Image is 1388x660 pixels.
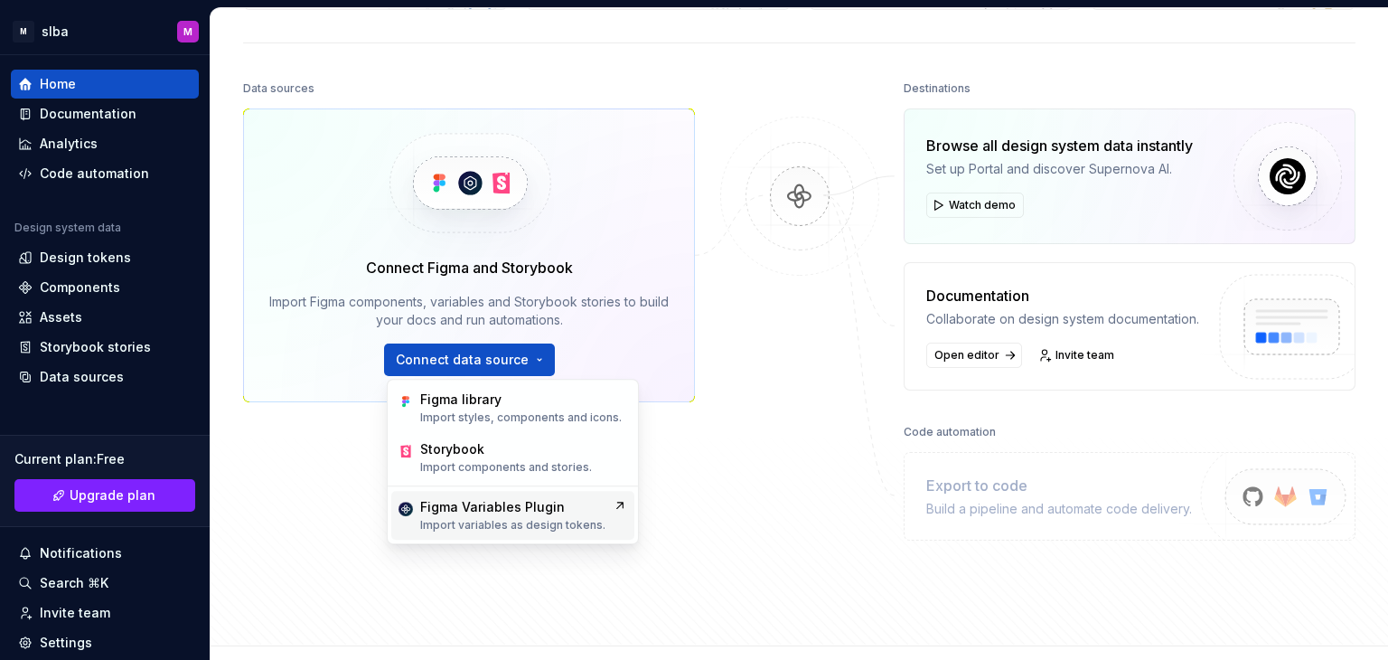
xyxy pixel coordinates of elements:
a: Invite team [11,599,199,627]
div: M [13,21,34,42]
div: Code automation [40,165,149,183]
div: Figma Variables Plugin [420,498,565,516]
a: Design tokens [11,243,199,272]
div: Current plan : Free [14,450,195,468]
button: Watch demo [926,193,1024,218]
div: Home [40,75,76,93]
button: MslbaM [4,12,206,51]
div: Search ⌘K [40,574,108,592]
div: Analytics [40,135,98,153]
div: Notifications [40,544,122,562]
div: Storybook stories [40,338,151,356]
div: Destinations [904,76,971,101]
div: Invite team [40,604,110,622]
a: Data sources [11,363,199,391]
div: M [183,24,192,39]
div: Assets [40,308,82,326]
div: Storybook [420,440,484,458]
a: Components [11,273,199,302]
div: Build a pipeline and automate code delivery. [926,500,1192,518]
a: Home [11,70,199,99]
div: Data sources [243,76,314,101]
span: Invite team [1055,348,1114,363]
div: slba [42,23,69,41]
span: Watch demo [949,198,1016,212]
p: Import styles, components and icons. [420,410,622,425]
div: Data sources [40,368,124,386]
div: Browse all design system data instantly [926,135,1193,156]
div: Design tokens [40,249,131,267]
span: Open editor [934,348,999,363]
a: Settings [11,628,199,657]
a: Documentation [11,99,199,128]
div: Import Figma components, variables and Storybook stories to build your docs and run automations. [269,293,669,329]
div: Collaborate on design system documentation. [926,310,1199,328]
button: Connect data source [384,344,555,376]
div: Documentation [926,285,1199,306]
a: Analytics [11,129,199,158]
div: Design system data [14,221,121,235]
div: Components [40,278,120,297]
a: Storybook stories [11,333,199,362]
div: Connect Figma and Storybook [366,257,573,278]
div: Settings [40,634,92,652]
span: Connect data source [396,351,529,369]
button: Upgrade plan [14,479,195,512]
a: Open editor [926,343,1022,368]
div: Documentation [40,105,136,123]
p: Import variables as design tokens. [420,518,605,533]
button: Search ⌘K [11,569,199,598]
a: Code automation [11,159,199,188]
div: Export to code [926,475,1192,496]
a: Invite team [1033,343,1122,368]
p: Import components and stories. [420,460,592,475]
div: Set up Portal and discover Supernova AI. [926,160,1193,178]
a: Assets [11,303,199,332]
div: Figma library [420,391,502,409]
div: Code automation [904,420,996,445]
button: Notifications [11,539,199,568]
span: Upgrade plan [70,486,155,504]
